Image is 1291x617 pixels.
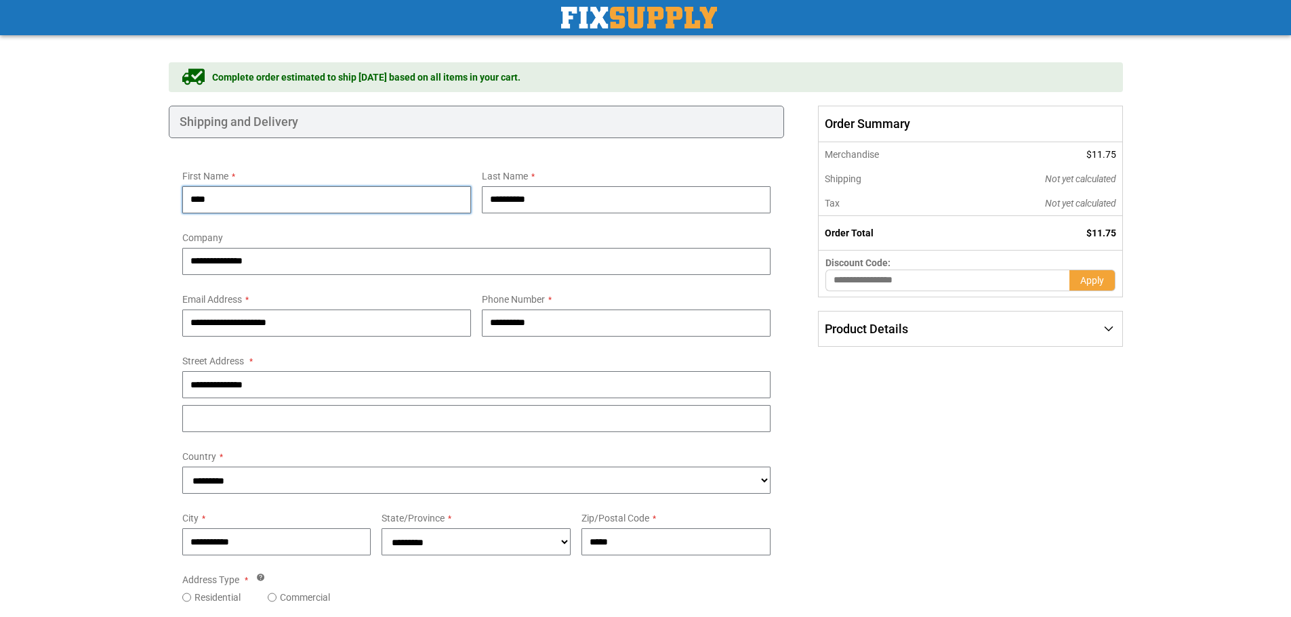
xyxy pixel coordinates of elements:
span: First Name [182,171,228,182]
span: State/Province [382,513,445,524]
th: Tax [819,191,954,216]
span: Not yet calculated [1045,198,1116,209]
span: Discount Code: [825,257,890,268]
img: Fix Industrial Supply [561,7,717,28]
span: Street Address [182,356,244,366]
strong: Order Total [825,228,874,238]
span: Order Summary [818,106,1122,142]
button: Apply [1069,270,1115,291]
span: City [182,513,199,524]
th: Merchandise [819,142,954,167]
span: Complete order estimated to ship [DATE] based on all items in your cart. [212,70,520,84]
span: Zip/Postal Code [581,513,649,524]
span: Address Type [182,574,239,585]
span: Apply [1080,275,1104,286]
label: Commercial [280,591,330,604]
label: Residential [194,591,241,604]
span: Email Address [182,294,242,305]
span: $11.75 [1086,228,1116,238]
span: Shipping [825,173,861,184]
span: Not yet calculated [1045,173,1116,184]
span: Company [182,232,223,243]
a: store logo [561,7,717,28]
div: Shipping and Delivery [169,106,785,138]
span: Phone Number [482,294,545,305]
span: Product Details [825,322,908,336]
span: $11.75 [1086,149,1116,160]
span: Last Name [482,171,528,182]
span: Country [182,451,216,462]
